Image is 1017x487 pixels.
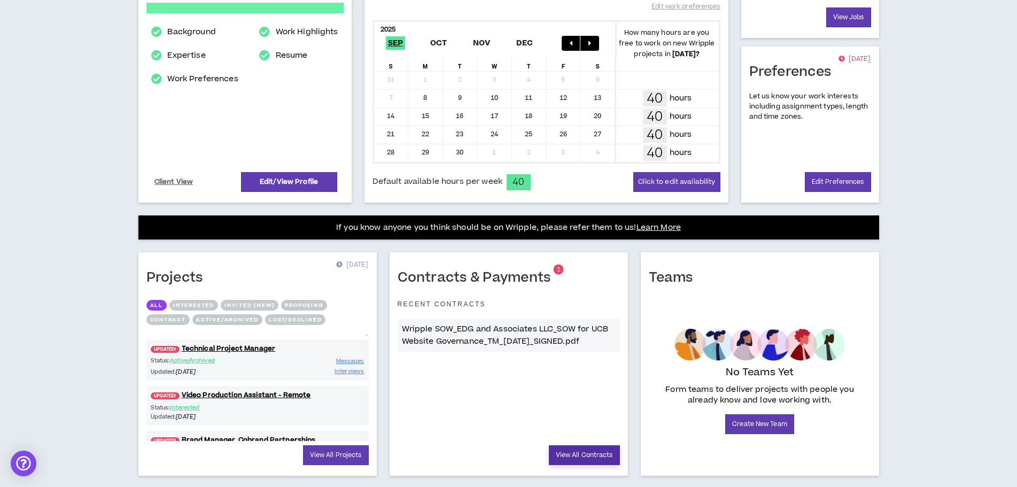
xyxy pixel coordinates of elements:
a: Resume [276,49,308,62]
i: [DATE] [176,368,196,376]
p: hours [670,147,692,159]
h1: Teams [649,269,701,287]
p: Form teams to deliver projects with people you already know and love working with. [653,384,867,406]
span: Dec [514,36,535,50]
p: hours [670,129,692,141]
h1: Preferences [749,64,840,81]
p: No Teams Yet [726,365,794,380]
a: View Jobs [826,7,871,27]
p: Recent Contracts [398,300,486,308]
b: [DATE] ? [672,49,700,59]
sup: 1 [554,265,564,275]
a: Wripple SOW_EDG and Associates LLC_SOW for UCB Website Governance_TM_[DATE]_SIGNED.pdf [398,319,620,352]
div: T [443,55,478,71]
button: Proposing [281,300,327,311]
img: empty [674,329,845,361]
a: Work Highlights [276,26,338,38]
div: W [477,55,512,71]
a: Messages [336,356,364,366]
a: Background [167,26,215,38]
a: UPDATED!Brand Manager, Cobrand Partnerships [146,435,369,445]
a: Edit Preferences [805,172,871,192]
a: View All Projects [303,445,369,465]
span: Active/Archived [170,357,215,365]
p: Updated: [151,367,258,376]
p: [DATE] [839,54,871,65]
a: Interviews [335,366,364,376]
button: Invited (new) [221,300,278,311]
p: Let us know your work interests including assignment types, length and time zones. [749,91,871,122]
p: hours [670,111,692,122]
div: S [374,55,409,71]
span: UPDATED! [151,346,180,353]
a: Edit/View Profile [241,172,337,192]
h1: Contracts & Payments [398,269,559,287]
span: UPDATED! [151,437,180,444]
div: T [512,55,547,71]
button: Lost/Declined [265,314,325,325]
a: Client View [153,173,195,191]
span: Oct [428,36,449,50]
p: Status: [151,356,258,365]
span: Interested [170,404,199,412]
div: Open Intercom Messenger [11,451,36,476]
span: 1 [557,265,561,274]
a: Learn More [636,222,681,233]
div: M [408,55,443,71]
button: Active/Archived [192,314,262,325]
span: UPDATED! [151,392,180,399]
p: hours [670,92,692,104]
button: Contract [146,314,190,325]
a: View All Contracts [549,445,620,465]
span: Messages [336,357,364,365]
i: [DATE] [176,413,196,421]
a: Expertise [167,49,205,62]
p: Updated: [151,412,258,421]
a: UPDATED!Technical Project Manager [146,344,369,354]
b: 2025 [381,25,396,34]
span: Default available hours per week [372,176,502,188]
span: Nov [471,36,493,50]
span: Sep [386,36,406,50]
div: F [546,55,581,71]
p: Wripple SOW_EDG and Associates LLC_SOW for UCB Website Governance_TM_[DATE]_SIGNED.pdf [402,323,616,347]
h1: Projects [146,269,211,287]
p: Status: [151,403,258,412]
a: Create New Team [725,414,794,434]
button: Click to edit availability [633,172,720,192]
div: S [581,55,616,71]
button: All [146,300,167,311]
a: UPDATED!Video Production Assistant - Remote [146,390,369,400]
span: Interviews [335,367,364,375]
p: If you know anyone you think should be on Wripple, please refer them to us! [336,221,681,234]
button: Interested [169,300,218,311]
p: [DATE] [336,260,368,270]
a: Work Preferences [167,73,238,86]
p: How many hours are you free to work on new Wripple projects in [615,27,719,59]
